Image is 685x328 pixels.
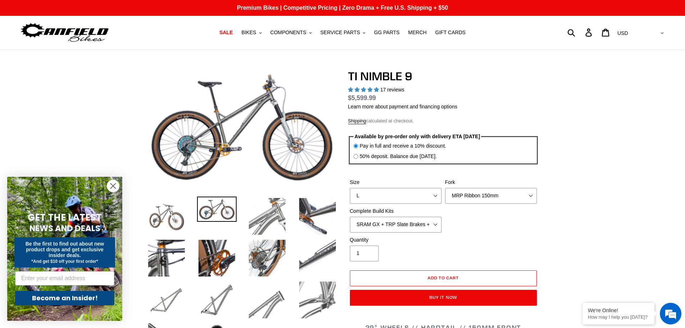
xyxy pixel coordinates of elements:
img: Load image into Gallery viewer, TI NIMBLE 9 [147,197,186,236]
legend: Available by pre-order only with delivery ETA [DATE] [353,133,481,140]
img: Load image into Gallery viewer, TI NIMBLE 9 [197,280,237,320]
input: Enter your email address [15,271,114,286]
a: SALE [216,28,236,37]
button: Become an Insider! [15,291,114,305]
img: Load image into Gallery viewer, TI NIMBLE 9 [298,280,337,320]
span: *And get $10 off your first order* [31,259,98,264]
span: 17 reviews [380,87,404,93]
button: BIKES [238,28,265,37]
label: Complete Build Kits [350,207,442,215]
img: Load image into Gallery viewer, TI NIMBLE 9 [147,280,186,320]
span: BIKES [241,30,256,36]
span: GIFT CARDS [435,30,466,36]
label: Size [350,179,442,186]
span: SALE [219,30,233,36]
span: COMPONENTS [270,30,306,36]
a: Shipping [348,118,366,124]
div: We're Online! [588,307,649,313]
label: Pay in full and receive a 10% discount. [360,142,446,150]
input: Search [571,24,590,40]
a: GIFT CARDS [431,28,469,37]
button: Add to cart [350,270,537,286]
a: MERCH [405,28,430,37]
label: Fork [445,179,537,186]
img: Canfield Bikes [20,21,110,44]
span: 4.88 stars [348,87,380,93]
label: Quantity [350,236,442,244]
button: Buy it now [350,290,537,306]
span: SERVICE PARTS [320,30,360,36]
span: GET THE LATEST [28,211,102,224]
span: Add to cart [428,275,459,280]
img: Load image into Gallery viewer, TI NIMBLE 9 [247,280,287,320]
span: $5,599.99 [348,94,376,102]
button: COMPONENTS [267,28,315,37]
button: SERVICE PARTS [317,28,369,37]
a: Learn more about payment and financing options [348,104,457,109]
img: Load image into Gallery viewer, TI NIMBLE 9 [298,197,337,236]
h1: TI NIMBLE 9 [348,69,539,83]
img: Load image into Gallery viewer, TI NIMBLE 9 [247,238,287,278]
span: MERCH [408,30,426,36]
img: Load image into Gallery viewer, TI NIMBLE 9 [197,238,237,278]
span: GG PARTS [374,30,399,36]
span: Be the first to find out about new product drops and get exclusive insider deals. [26,241,104,258]
button: Close dialog [107,180,119,192]
label: 50% deposit. Balance due [DATE]. [360,153,437,160]
span: NEWS AND DEALS [29,223,100,234]
img: Load image into Gallery viewer, TI NIMBLE 9 [197,197,237,222]
div: calculated at checkout. [348,117,539,125]
a: GG PARTS [370,28,403,37]
img: Load image into Gallery viewer, TI NIMBLE 9 [147,238,186,278]
p: How may I help you today? [588,314,649,320]
img: Load image into Gallery viewer, TI NIMBLE 9 [247,197,287,236]
img: Load image into Gallery viewer, TI NIMBLE 9 [298,238,337,278]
